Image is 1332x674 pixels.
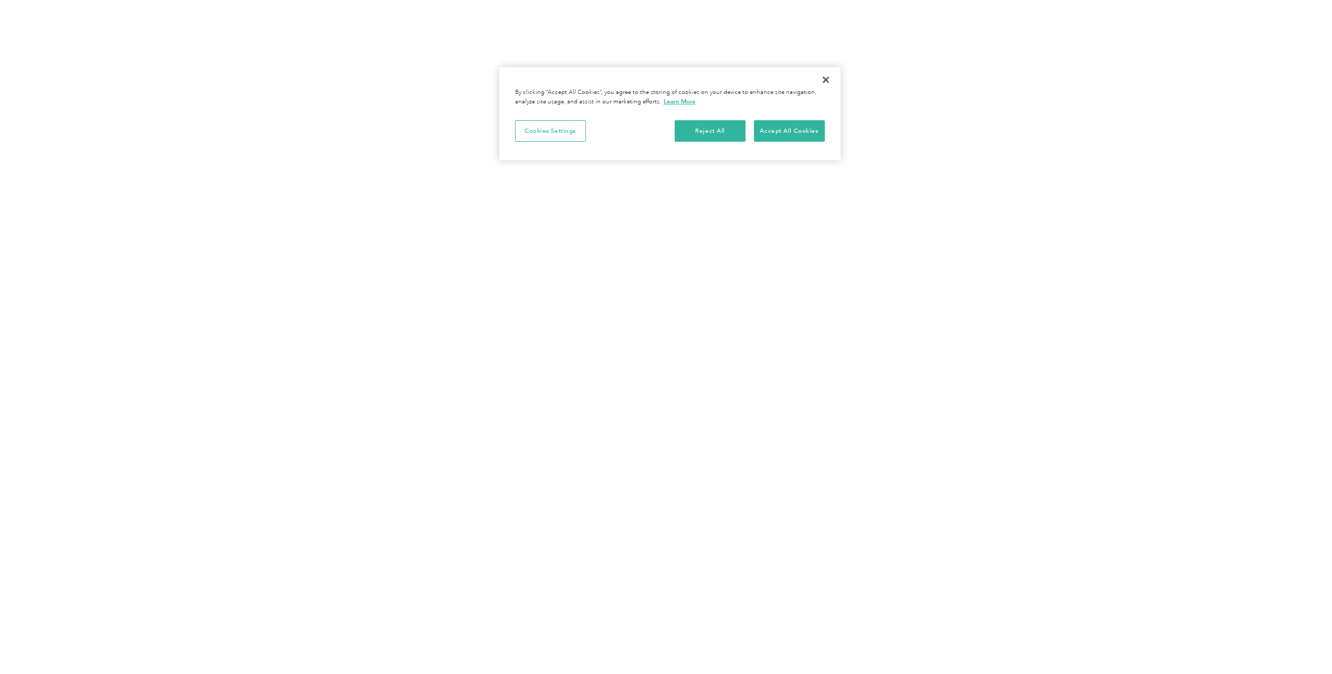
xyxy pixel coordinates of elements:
[814,68,837,91] button: Close
[499,67,841,160] div: Privacy
[675,120,746,142] button: Reject All
[515,120,586,142] button: Cookies Settings
[754,120,825,142] button: Accept All Cookies
[664,98,696,105] a: More information about your privacy, opens in a new tab
[499,67,841,160] div: Cookie banner
[515,88,825,107] div: By clicking “Accept All Cookies”, you agree to the storing of cookies on your device to enhance s...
